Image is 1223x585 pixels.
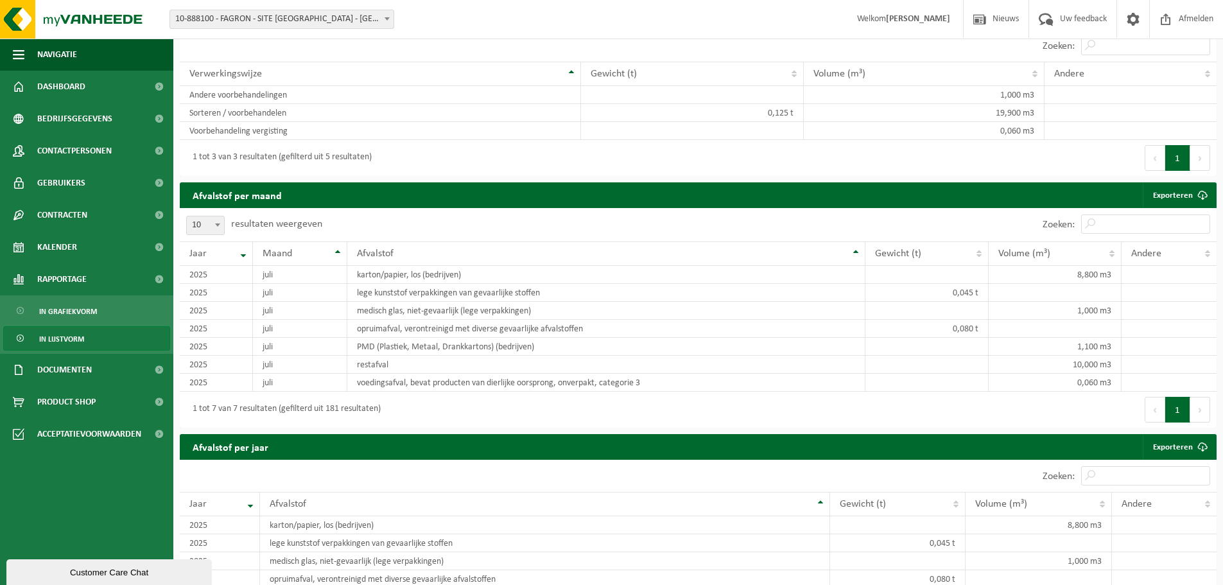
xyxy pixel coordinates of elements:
td: 2025 [180,320,253,338]
td: 0,060 m3 [989,374,1122,392]
a: Exporteren [1143,434,1215,460]
td: juli [253,356,347,374]
span: Contactpersonen [37,135,112,167]
span: Gewicht (t) [591,69,637,79]
label: resultaten weergeven [231,219,322,229]
td: medisch glas, niet-gevaarlijk (lege verpakkingen) [260,552,830,570]
span: Andere [1122,499,1152,509]
span: In grafiekvorm [39,299,97,324]
td: lege kunststof verpakkingen van gevaarlijke stoffen [347,284,865,302]
td: restafval [347,356,865,374]
td: 8,800 m3 [989,266,1122,284]
td: juli [253,374,347,392]
td: 0,045 t [830,534,966,552]
button: Next [1190,397,1210,423]
span: Gewicht (t) [875,249,921,259]
span: Afvalstof [357,249,394,259]
td: juli [253,284,347,302]
td: 8,800 m3 [966,516,1112,534]
span: Verwerkingswijze [189,69,262,79]
td: 2025 [180,356,253,374]
td: 19,900 m3 [804,104,1045,122]
label: Zoeken: [1043,41,1075,51]
span: Dashboard [37,71,85,103]
span: Andere [1131,249,1161,259]
td: 1,100 m3 [989,338,1122,356]
span: Afvalstof [270,499,306,509]
td: 2025 [180,302,253,320]
td: 1,000 m3 [804,86,1045,104]
a: Exporteren [1143,182,1215,208]
td: Voorbehandeling vergisting [180,122,581,140]
span: Rapportage [37,263,87,295]
button: Previous [1145,397,1165,423]
td: juli [253,266,347,284]
div: 1 tot 3 van 3 resultaten (gefilterd uit 5 resultaten) [186,146,372,170]
td: karton/papier, los (bedrijven) [347,266,865,284]
span: 10 [186,216,225,235]
span: 10-888100 - FAGRON - SITE BORNEM - BORNEM [169,10,394,29]
td: juli [253,338,347,356]
span: Navigatie [37,39,77,71]
span: Jaar [189,499,207,509]
td: Andere voorbehandelingen [180,86,581,104]
span: Jaar [189,249,207,259]
td: 0,045 t [865,284,989,302]
td: PMD (Plastiek, Metaal, Drankkartons) (bedrijven) [347,338,865,356]
span: Gebruikers [37,167,85,199]
span: Bedrijfsgegevens [37,103,112,135]
div: 1 tot 7 van 7 resultaten (gefilterd uit 181 resultaten) [186,398,381,421]
td: 1,000 m3 [989,302,1122,320]
button: 1 [1165,397,1190,423]
td: 0,060 m3 [804,122,1045,140]
td: 0,080 t [865,320,989,338]
td: 2025 [180,266,253,284]
a: In lijstvorm [3,326,170,351]
td: 2025 [180,374,253,392]
td: 1,000 m3 [966,552,1112,570]
td: 2025 [180,284,253,302]
span: Contracten [37,199,87,231]
td: juli [253,302,347,320]
button: Next [1190,145,1210,171]
label: Zoeken: [1043,220,1075,230]
span: Volume (m³) [813,69,865,79]
td: 2025 [180,534,260,552]
td: lege kunststof verpakkingen van gevaarlijke stoffen [260,534,830,552]
td: 0,125 t [581,104,804,122]
h2: Afvalstof per jaar [180,434,281,459]
td: 10,000 m3 [989,356,1122,374]
span: 10 [187,216,224,234]
span: Volume (m³) [998,249,1050,259]
td: 2025 [180,516,260,534]
iframe: chat widget [6,557,214,585]
span: Andere [1054,69,1084,79]
span: In lijstvorm [39,327,84,351]
button: Previous [1145,145,1165,171]
button: 1 [1165,145,1190,171]
td: medisch glas, niet-gevaarlijk (lege verpakkingen) [347,302,865,320]
span: Product Shop [37,386,96,418]
td: 2025 [180,552,260,570]
td: juli [253,320,347,338]
td: karton/papier, los (bedrijven) [260,516,830,534]
label: Zoeken: [1043,471,1075,482]
span: 10-888100 - FAGRON - SITE BORNEM - BORNEM [170,10,394,28]
span: Kalender [37,231,77,263]
td: voedingsafval, bevat producten van dierlijke oorsprong, onverpakt, categorie 3 [347,374,865,392]
span: Maand [263,249,292,259]
td: 2025 [180,338,253,356]
span: Documenten [37,354,92,386]
span: Acceptatievoorwaarden [37,418,141,450]
span: Gewicht (t) [840,499,886,509]
h2: Afvalstof per maand [180,182,295,207]
span: Volume (m³) [975,499,1027,509]
td: Sorteren / voorbehandelen [180,104,581,122]
a: In grafiekvorm [3,299,170,323]
strong: [PERSON_NAME] [886,14,950,24]
td: opruimafval, verontreinigd met diverse gevaarlijke afvalstoffen [347,320,865,338]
